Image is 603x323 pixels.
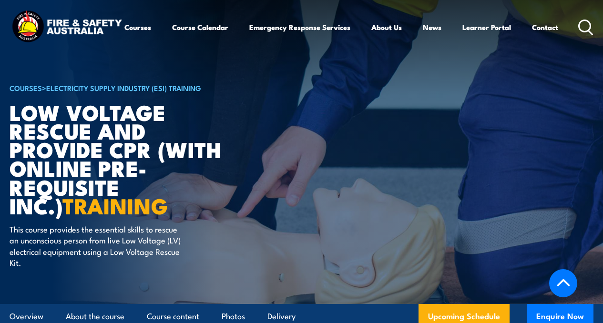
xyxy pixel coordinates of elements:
a: About Us [371,16,402,39]
a: Courses [124,16,151,39]
p: This course provides the essential skills to rescue an unconscious person from live Low Voltage (... [10,223,184,268]
strong: TRAINING [62,189,168,222]
a: Electricity Supply Industry (ESI) Training [46,82,201,93]
a: Learner Portal [462,16,511,39]
a: Emergency Response Services [249,16,350,39]
a: News [423,16,441,39]
a: Course Calendar [172,16,228,39]
h1: Low Voltage Rescue and Provide CPR (with online Pre-requisite inc.) [10,102,245,214]
a: Contact [532,16,558,39]
a: COURSES [10,82,42,93]
h6: > [10,82,245,93]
